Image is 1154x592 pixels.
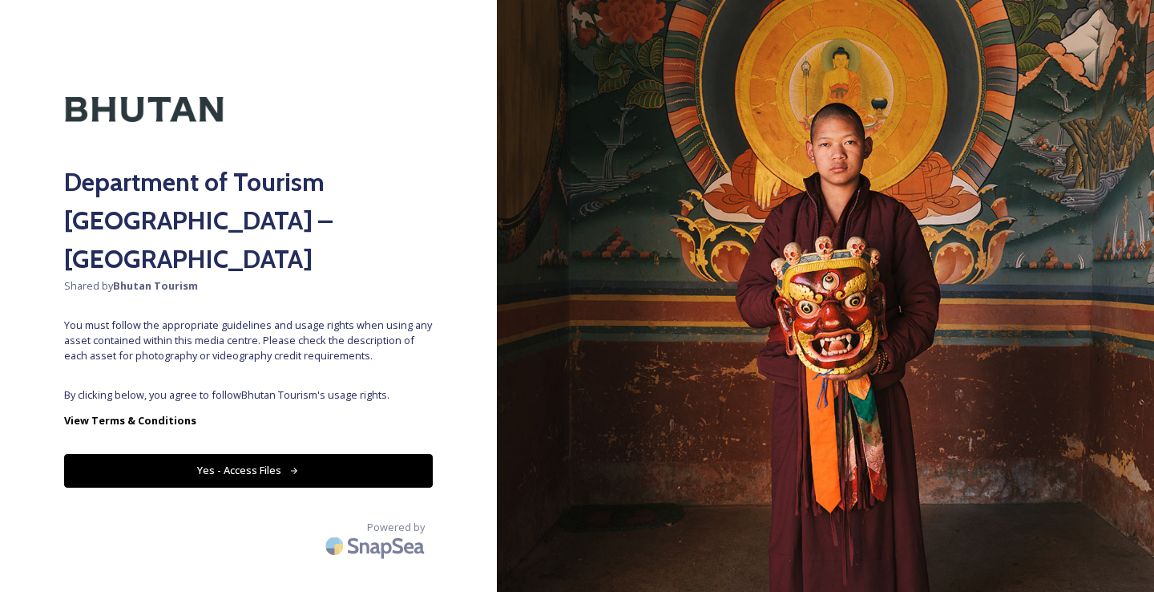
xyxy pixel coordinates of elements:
button: Yes - Access Files [64,454,433,487]
span: Shared by [64,278,433,294]
span: By clicking below, you agree to follow Bhutan Tourism 's usage rights. [64,387,433,403]
strong: View Terms & Conditions [64,413,196,428]
h2: Department of Tourism [GEOGRAPHIC_DATA] – [GEOGRAPHIC_DATA] [64,163,433,278]
span: You must follow the appropriate guidelines and usage rights when using any asset contained within... [64,318,433,364]
img: Kingdom-of-Bhutan-Logo.png [64,64,224,155]
img: SnapSea Logo [321,527,433,565]
span: Powered by [367,520,425,535]
a: View Terms & Conditions [64,411,433,430]
strong: Bhutan Tourism [113,278,198,293]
